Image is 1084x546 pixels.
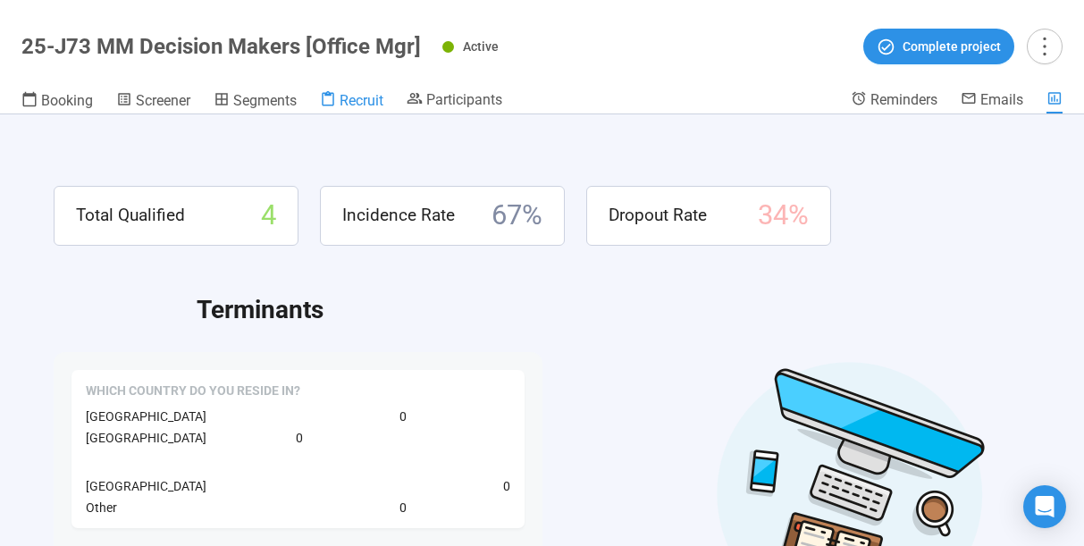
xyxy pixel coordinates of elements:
[86,431,206,445] span: [GEOGRAPHIC_DATA]
[214,90,297,113] a: Segments
[136,92,190,109] span: Screener
[758,194,809,238] span: 34 %
[1032,34,1056,58] span: more
[340,92,383,109] span: Recruit
[197,290,1030,330] h2: Terminants
[851,90,937,112] a: Reminders
[492,194,542,238] span: 67 %
[426,91,502,108] span: Participants
[21,34,421,59] h1: 25-J73 MM Decision Makers [Office Mgr]
[296,428,303,448] span: 0
[342,202,455,229] span: Incidence Rate
[407,90,502,112] a: Participants
[21,90,93,113] a: Booking
[399,498,407,517] span: 0
[116,90,190,113] a: Screener
[261,194,276,238] span: 4
[41,92,93,109] span: Booking
[86,409,206,424] span: [GEOGRAPHIC_DATA]
[86,500,117,515] span: Other
[980,91,1023,108] span: Emails
[1023,485,1066,528] div: Open Intercom Messenger
[870,91,937,108] span: Reminders
[86,479,206,493] span: [GEOGRAPHIC_DATA]
[86,382,300,400] span: Which country do you reside in?
[863,29,1014,64] button: Complete project
[1027,29,1063,64] button: more
[399,407,407,426] span: 0
[233,92,297,109] span: Segments
[503,476,510,496] span: 0
[320,90,383,113] a: Recruit
[609,202,707,229] span: Dropout Rate
[76,202,185,229] span: Total Qualified
[463,39,499,54] span: Active
[903,37,1001,56] span: Complete project
[961,90,1023,112] a: Emails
